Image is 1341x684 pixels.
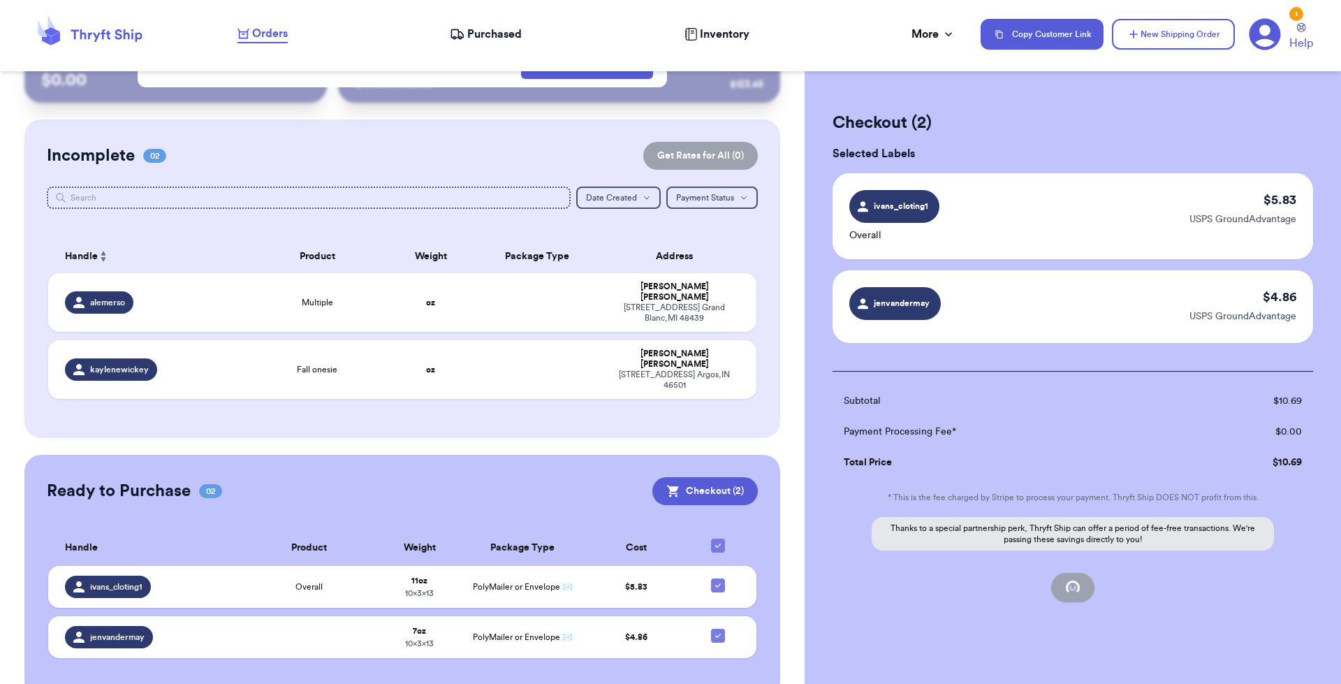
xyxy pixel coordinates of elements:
[1263,190,1296,210] p: $ 5.83
[240,530,378,566] th: Product
[90,297,125,308] span: alemerso
[252,25,288,42] span: Orders
[833,112,1313,134] h2: Checkout ( 2 )
[833,386,1180,416] td: Subtotal
[576,187,661,209] button: Date Created
[413,627,426,635] strong: 7 oz
[609,282,740,303] div: [PERSON_NAME] [PERSON_NAME]
[1289,7,1303,21] div: 1
[625,633,647,641] span: $ 4.86
[295,581,323,592] span: Overall
[426,298,435,307] strong: oz
[47,145,135,167] h2: Incomplete
[833,416,1180,447] td: Payment Processing Fee*
[609,349,740,370] div: [PERSON_NAME] [PERSON_NAME]
[833,492,1313,503] p: * This is the fee charged by Stripe to process your payment. Thryft Ship DOES NOT profit from this.
[684,26,749,43] a: Inventory
[1289,23,1313,52] a: Help
[450,26,522,43] a: Purchased
[643,142,758,170] button: Get Rates for All (0)
[872,517,1274,551] p: Thanks to a special partnership perk, Thryft Ship can offer a period of fee-free transactions. We...
[676,194,734,202] span: Payment Status
[199,484,222,498] span: 02
[700,26,749,43] span: Inventory
[625,583,647,591] span: $ 5.83
[1289,35,1313,52] span: Help
[41,69,310,92] p: $ 0.00
[378,530,460,566] th: Weight
[247,240,388,273] th: Product
[405,589,434,597] span: 10 x 3 x 13
[90,581,142,592] span: ivans_cloting1
[297,364,337,375] span: Fall onesie
[411,576,427,585] strong: 11 oz
[461,530,585,566] th: Package Type
[652,477,758,505] button: Checkout (2)
[467,26,522,43] span: Purchased
[388,240,474,273] th: Weight
[98,248,109,265] button: Sort ascending
[1180,416,1313,447] td: $ 0.00
[473,633,573,641] span: PolyMailer or Envelope ✉️
[586,194,637,202] span: Date Created
[1112,19,1235,50] button: New Shipping Order
[1249,18,1281,50] a: 1
[473,240,601,273] th: Package Type
[47,187,571,209] input: Search
[426,365,435,374] strong: oz
[302,297,333,308] span: Multiple
[1189,310,1296,323] p: USPS GroundAdvantage
[833,145,1313,162] h3: Selected Labels
[981,19,1104,50] button: Copy Customer Link
[405,639,434,648] span: 10 x 3 x 13
[730,78,763,92] div: $ 123.45
[90,632,145,643] span: jenvandermay
[1180,447,1313,478] td: $ 10.69
[833,447,1180,478] td: Total Price
[65,249,98,264] span: Handle
[143,149,166,163] span: 02
[237,25,288,43] a: Orders
[874,297,930,310] span: jenvandermay
[849,228,939,242] p: Overall
[473,583,573,591] span: PolyMailer or Envelope ✉️
[90,364,149,375] span: kaylenewickey
[1180,386,1313,416] td: $ 10.69
[47,480,191,502] h2: Ready to Purchase
[874,200,929,212] span: ivans_cloting1
[609,303,740,323] div: [STREET_ADDRESS] Grand Blanc , MI 48439
[65,541,98,555] span: Handle
[585,530,688,566] th: Cost
[601,240,756,273] th: Address
[666,187,758,209] button: Payment Status
[1263,287,1296,307] p: $ 4.86
[609,370,740,391] div: [STREET_ADDRESS] Argos , IN 46501
[1189,212,1296,226] p: USPS GroundAdvantage
[911,26,955,43] div: More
